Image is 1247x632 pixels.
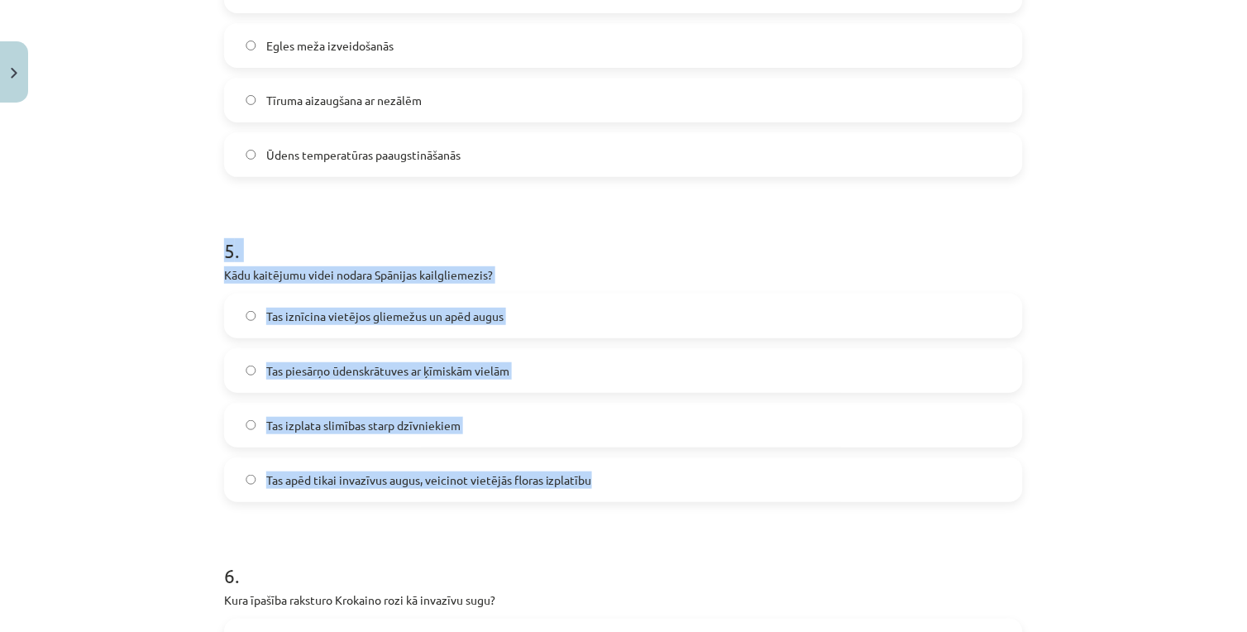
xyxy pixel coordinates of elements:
[266,362,509,380] span: Tas piesārņo ūdenskrātuves ar ķīmiskām vielām
[224,535,1023,587] h1: 6 .
[246,420,256,431] input: Tas izplata slimības starp dzīvniekiem
[246,41,256,51] input: Egles meža izveidošanās
[246,311,256,322] input: Tas iznīcina vietējos gliemežus un apēd augus
[246,366,256,376] input: Tas piesārņo ūdenskrātuves ar ķīmiskām vielām
[224,210,1023,261] h1: 5 .
[266,92,422,109] span: Tīruma aizaugšana ar nezālēm
[266,417,461,434] span: Tas izplata slimības starp dzīvniekiem
[246,475,256,486] input: Tas apēd tikai invazīvus augus, veicinot vietējās floras izplatību
[246,95,256,106] input: Tīruma aizaugšana ar nezālēm
[224,591,1023,609] p: Kura īpašība raksturo Krokaino rozi kā invazīvu sugu?
[246,150,256,160] input: Ūdens temperatūras paaugstināšanās
[266,146,461,164] span: Ūdens temperatūras paaugstināšanās
[11,68,17,79] img: icon-close-lesson-0947bae3869378f0d4975bcd49f059093ad1ed9edebbc8119c70593378902aed.svg
[266,472,592,489] span: Tas apēd tikai invazīvus augus, veicinot vietējās floras izplatību
[266,37,394,55] span: Egles meža izveidošanās
[224,266,1023,284] p: Kādu kaitējumu videi nodara Spānijas kailgliemezis?
[266,308,504,325] span: Tas iznīcina vietējos gliemežus un apēd augus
